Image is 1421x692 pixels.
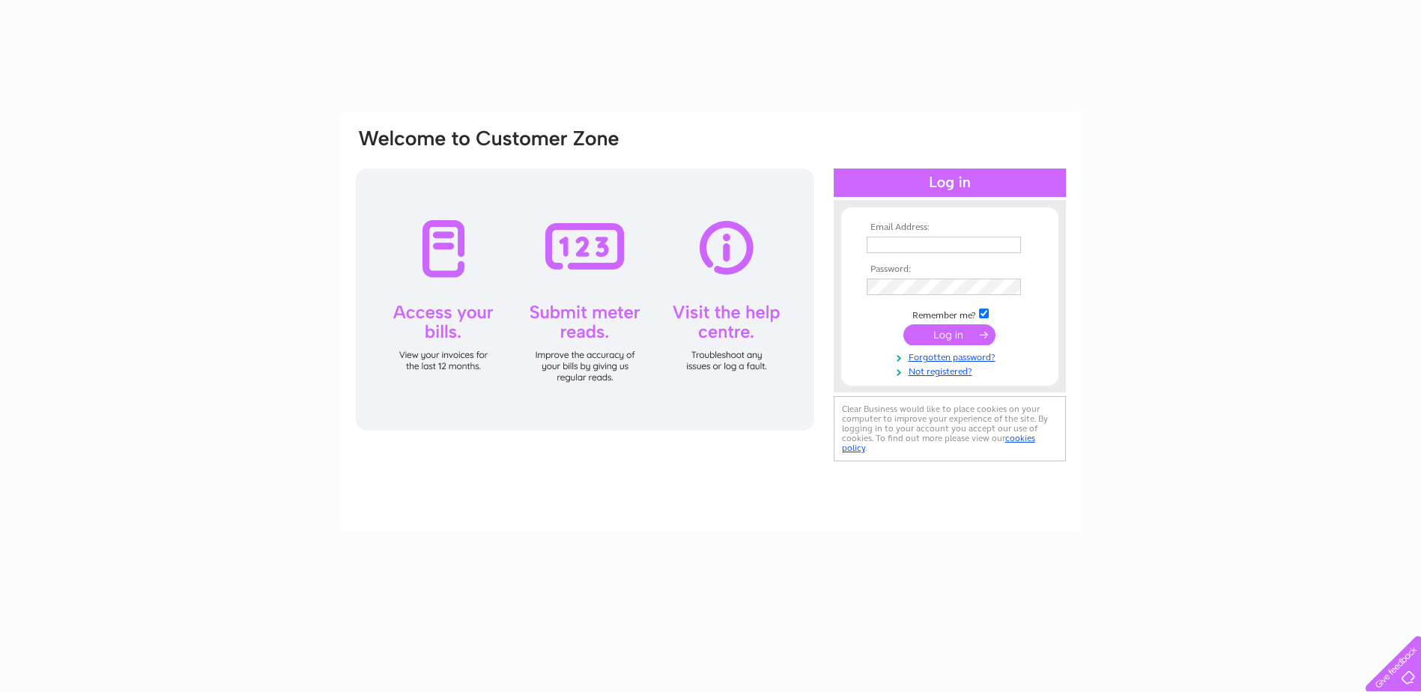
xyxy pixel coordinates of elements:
[834,396,1066,461] div: Clear Business would like to place cookies on your computer to improve your experience of the sit...
[842,433,1035,453] a: cookies policy
[867,349,1037,363] a: Forgotten password?
[863,306,1037,321] td: Remember me?
[903,324,996,345] input: Submit
[863,264,1037,275] th: Password:
[867,363,1037,377] a: Not registered?
[863,222,1037,233] th: Email Address:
